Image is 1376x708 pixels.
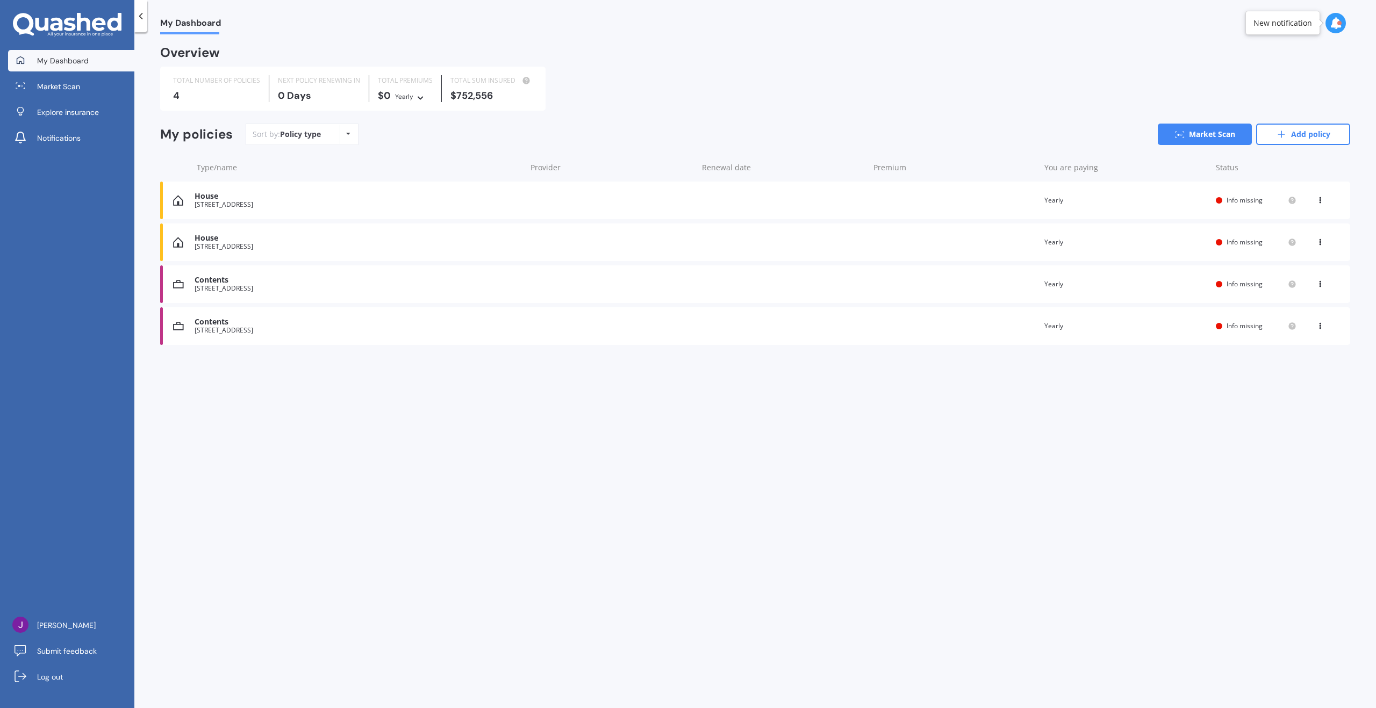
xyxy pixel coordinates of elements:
[195,317,521,327] div: Contents
[1227,196,1263,205] span: Info missing
[195,327,521,334] div: [STREET_ADDRESS]
[1044,237,1207,248] div: Yearly
[37,133,81,143] span: Notifications
[1158,124,1252,145] a: Market Scan
[173,195,183,206] img: House
[450,90,533,101] div: $752,556
[1227,279,1263,288] span: Info missing
[8,640,134,662] a: Submit feedback
[1044,279,1207,290] div: Yearly
[195,285,521,292] div: [STREET_ADDRESS]
[8,102,134,123] a: Explore insurance
[1256,124,1350,145] a: Add policy
[1253,18,1312,28] div: New notification
[1227,237,1263,247] span: Info missing
[253,129,321,140] div: Sort by:
[197,162,522,173] div: Type/name
[37,620,96,631] span: [PERSON_NAME]
[195,192,521,201] div: House
[37,646,97,656] span: Submit feedback
[160,18,221,32] span: My Dashboard
[395,91,413,102] div: Yearly
[12,617,28,633] img: ACg8ocKdDPs1SXrflZ2Rif-qKRPGS7mH5D5Zucf8Hh_GfLZbE4infg=s96-c
[173,279,184,290] img: Contents
[1044,162,1207,173] div: You are paying
[37,81,80,92] span: Market Scan
[378,90,433,102] div: $0
[195,276,521,285] div: Contents
[1044,321,1207,331] div: Yearly
[8,127,134,149] a: Notifications
[8,615,134,636] a: [PERSON_NAME]
[37,107,99,118] span: Explore insurance
[160,47,220,58] div: Overview
[280,129,321,140] div: Policy type
[173,90,260,101] div: 4
[195,234,521,243] div: House
[8,50,134,71] a: My Dashboard
[278,75,360,86] div: NEXT POLICY RENEWING IN
[195,243,521,250] div: [STREET_ADDRESS]
[37,55,89,66] span: My Dashboard
[278,90,360,101] div: 0 Days
[160,127,233,142] div: My policies
[702,162,865,173] div: Renewal date
[450,75,533,86] div: TOTAL SUM INSURED
[873,162,1036,173] div: Premium
[1227,321,1263,330] span: Info missing
[173,321,184,331] img: Contents
[195,201,521,208] div: [STREET_ADDRESS]
[1216,162,1296,173] div: Status
[37,671,63,682] span: Log out
[8,76,134,97] a: Market Scan
[378,75,433,86] div: TOTAL PREMIUMS
[173,237,183,248] img: House
[8,666,134,688] a: Log out
[173,75,260,86] div: TOTAL NUMBER OF POLICIES
[531,162,693,173] div: Provider
[1044,195,1207,206] div: Yearly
